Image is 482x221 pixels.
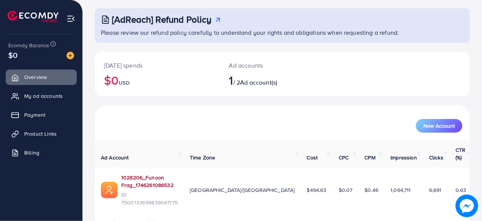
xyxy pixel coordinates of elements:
span: USD [119,79,129,87]
span: Overview [24,73,47,81]
span: 1 [229,71,233,89]
span: Time Zone [190,154,215,161]
h2: / 2 [229,73,305,87]
span: Ecomdy Balance [8,42,49,49]
span: ID: 7500133636839047175 [121,191,178,206]
span: Payment [24,111,45,119]
a: My ad accounts [6,88,77,104]
span: [GEOGRAPHIC_DATA]/[GEOGRAPHIC_DATA] [190,186,295,194]
span: CPM [365,154,375,161]
span: Cost [307,154,318,161]
a: Billing [6,145,77,160]
p: Ad accounts [229,61,305,70]
span: Ad account(s) [240,78,277,87]
span: Ad Account [101,154,129,161]
p: [DATE] spends [104,61,211,70]
h2: $0 [104,73,211,87]
img: image [456,195,478,217]
span: 6,691 [429,186,442,194]
span: $0.46 [365,186,379,194]
a: 1028206_Funoon Frag_1746261086532 [121,174,178,189]
span: Billing [24,149,39,156]
a: Overview [6,70,77,85]
span: 0.63 [456,186,467,194]
img: menu [67,14,75,23]
span: Clicks [429,154,443,161]
img: ic-ads-acc.e4c84228.svg [101,182,118,198]
a: Product Links [6,126,77,141]
img: image [67,52,74,59]
span: $0.07 [339,186,353,194]
span: Product Links [24,130,57,138]
img: logo [8,11,59,22]
a: Payment [6,107,77,122]
span: New Account [423,123,455,128]
button: New Account [416,119,462,133]
span: 1,064,711 [391,186,411,194]
span: My ad accounts [24,92,63,100]
span: CPC [339,154,349,161]
span: CTR (%) [456,146,465,161]
span: Impression [391,154,417,161]
p: Please review our refund policy carefully to understand your rights and obligations when requesti... [101,28,465,37]
span: $494.63 [307,186,327,194]
h3: [AdReach] Refund Policy [112,14,212,25]
span: $0 [8,49,17,60]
